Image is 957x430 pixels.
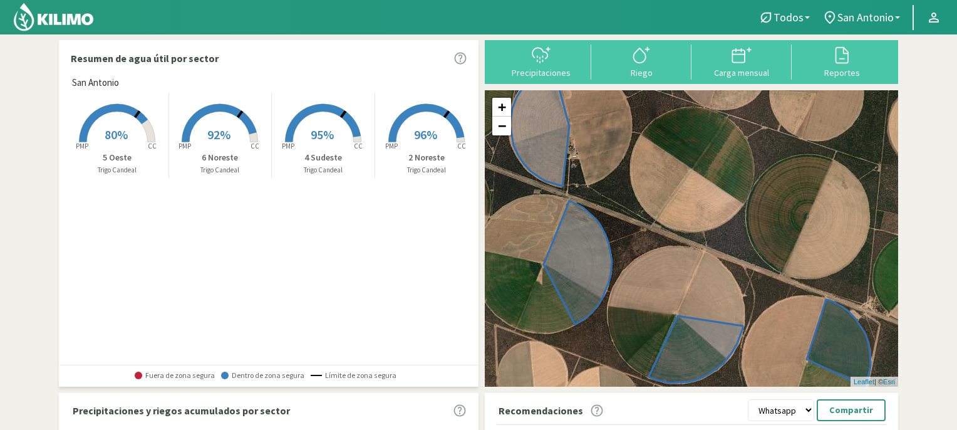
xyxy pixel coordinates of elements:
[207,127,230,142] span: 92%
[76,142,88,150] tspan: PMP
[691,45,792,78] button: Carga mensual
[829,403,873,417] p: Compartir
[272,165,375,176] p: Trigo Candeal
[499,403,583,418] p: Recomendaciones
[311,371,396,380] span: Límite de zona segura
[311,127,334,142] span: 95%
[169,165,272,176] p: Trigo Candeal
[272,151,375,164] p: 4 Sudeste
[354,142,363,150] tspan: CC
[591,45,691,78] button: Riego
[251,142,260,150] tspan: CC
[492,98,511,117] a: Zoom in
[178,142,191,150] tspan: PMP
[375,151,479,164] p: 2 Noreste
[883,378,895,385] a: Esri
[375,165,479,176] p: Trigo Candeal
[221,371,304,380] span: Dentro de zona segura
[837,11,894,24] span: San Antonio
[457,142,466,150] tspan: CC
[282,142,294,150] tspan: PMP
[169,151,272,164] p: 6 Noreste
[854,378,874,385] a: Leaflet
[73,403,290,418] p: Precipitaciones y riegos acumulados por sector
[817,399,886,421] button: Compartir
[695,68,788,77] div: Carga mensual
[135,371,215,380] span: Fuera de zona segura
[385,142,398,150] tspan: PMP
[495,68,587,77] div: Precipitaciones
[13,2,95,32] img: Kilimo
[66,165,168,176] p: Trigo Candeal
[491,45,591,78] button: Precipitaciones
[595,68,688,77] div: Riego
[414,127,437,142] span: 96%
[72,76,119,90] span: San Antonio
[148,142,157,150] tspan: CC
[792,45,892,78] button: Reportes
[66,151,168,164] p: 5 Oeste
[773,11,804,24] span: Todos
[851,377,898,387] div: | ©
[795,68,888,77] div: Reportes
[71,51,219,66] p: Resumen de agua útil por sector
[105,127,128,142] span: 80%
[492,117,511,135] a: Zoom out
